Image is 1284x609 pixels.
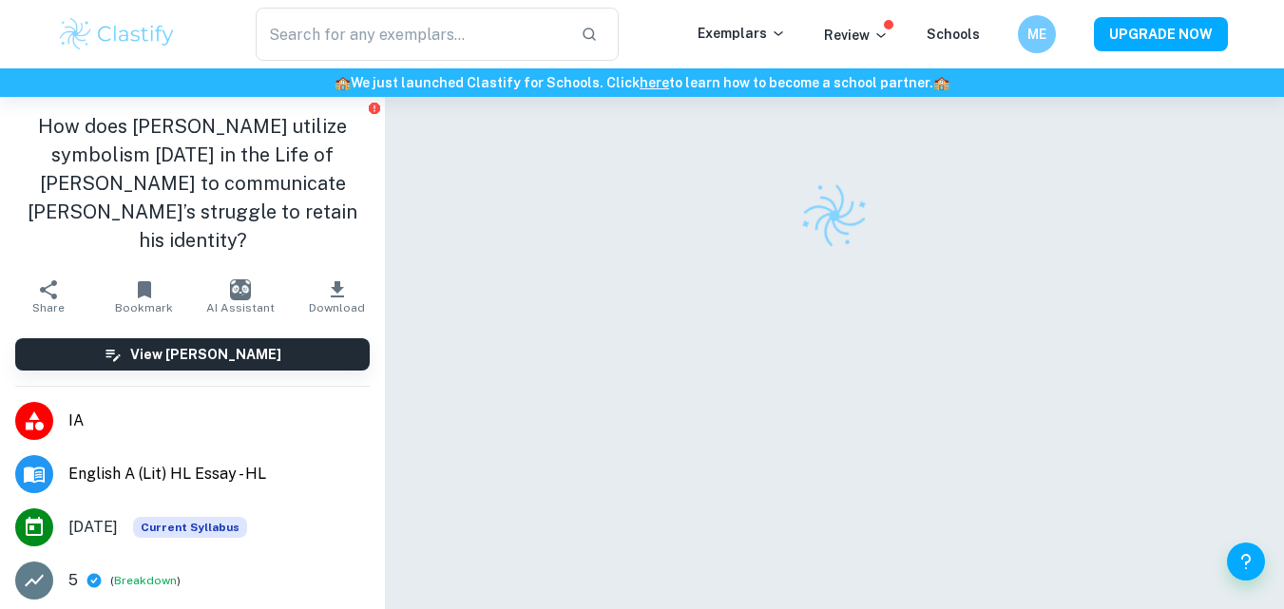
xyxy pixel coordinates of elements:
button: Bookmark [96,270,192,323]
button: Report issue [367,101,381,115]
p: 5 [68,569,78,592]
button: ME [1018,15,1056,53]
h6: ME [1025,24,1047,45]
img: Clastify logo [792,173,878,259]
h6: We just launched Clastify for Schools. Click to learn how to become a school partner. [4,72,1280,93]
h1: How does [PERSON_NAME] utilize symbolism [DATE] in the Life of [PERSON_NAME] to communicate [PERS... [15,112,370,255]
span: Share [32,301,65,314]
p: Exemplars [698,23,786,44]
button: UPGRADE NOW [1094,17,1228,51]
span: Download [309,301,365,314]
p: Review [824,25,889,46]
h6: View [PERSON_NAME] [130,344,281,365]
button: Download [289,270,385,323]
button: AI Assistant [193,270,289,323]
span: Current Syllabus [133,517,247,538]
button: Help and Feedback [1227,542,1265,580]
a: here [640,75,669,90]
input: Search for any exemplars... [256,8,566,61]
a: Schools [927,27,980,42]
span: 🏫 [335,75,351,90]
span: 🏫 [933,75,949,90]
div: This exemplar is based on the current syllabus. Feel free to refer to it for inspiration/ideas wh... [133,517,247,538]
img: AI Assistant [230,279,251,300]
span: English A (Lit) HL Essay - HL [68,463,370,485]
span: ( ) [110,572,181,590]
span: IA [68,409,370,432]
img: Clastify logo [57,15,178,53]
button: View [PERSON_NAME] [15,338,370,371]
span: Bookmark [115,301,173,314]
span: AI Assistant [206,301,275,314]
span: [DATE] [68,516,118,539]
button: Breakdown [114,572,177,589]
